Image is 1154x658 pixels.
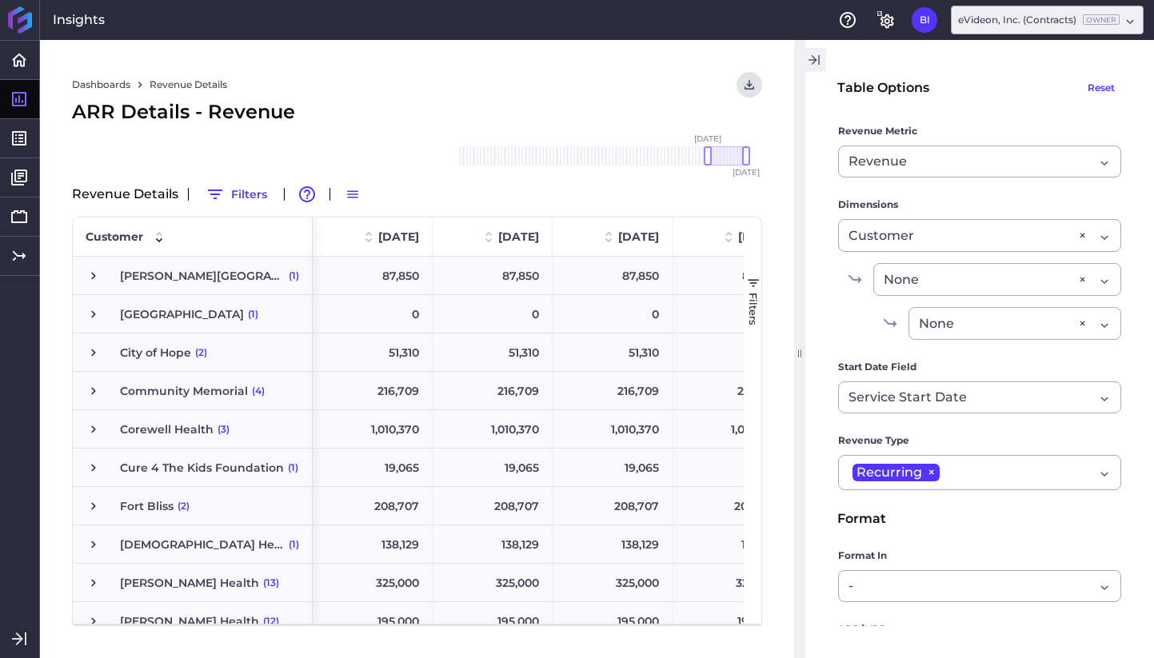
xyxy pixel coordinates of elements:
div: Dropdown select [908,307,1121,340]
div: 51,310 [553,333,673,371]
div: Press SPACE to select this row. [73,410,313,449]
div: Press SPACE to select this row. [73,372,313,410]
span: None [884,270,919,289]
span: [PERSON_NAME][GEOGRAPHIC_DATA] [120,257,285,294]
div: 51,310 [673,333,793,371]
span: [GEOGRAPHIC_DATA] [120,296,244,333]
span: Revenue Metric [838,123,917,139]
span: (1) [288,449,298,486]
div: Press SPACE to select this row. [73,257,313,295]
ins: Owner [1083,14,1120,25]
span: ARR/MRR [838,621,887,637]
span: (12) [263,603,279,640]
div: 208,707 [433,487,553,524]
div: 216,709 [433,372,553,409]
span: None [919,314,954,333]
div: Press SPACE to select this row. [73,564,313,602]
div: 19,065 [553,449,673,486]
a: Revenue Details [150,78,227,92]
span: Customer [849,226,914,245]
div: 87,850 [313,257,433,294]
div: 208,707 [673,487,793,524]
div: Press SPACE to select this row. [73,487,313,525]
span: (2) [195,334,207,371]
div: Press SPACE to select this row. [73,295,313,333]
div: 51,310 [313,333,433,371]
span: × [922,464,940,481]
div: 216,709 [553,372,673,409]
div: Revenue Details [72,181,762,207]
span: [DATE] [378,229,419,244]
div: Dropdown select [873,263,1121,296]
div: × [1079,269,1086,289]
div: Dropdown select [838,570,1121,602]
span: (1) [289,257,299,294]
div: Table Options [837,78,929,98]
div: 208,707 [553,487,673,524]
span: Community Memorial [120,373,248,409]
span: Dimensions [838,197,898,213]
div: 325,000 [433,564,553,601]
span: [PERSON_NAME] Health [120,564,259,601]
span: [DATE] [618,229,659,244]
div: 1,010,370 [313,410,433,448]
span: City of Hope [120,334,191,371]
div: × [1079,313,1086,333]
div: 195,000 [553,602,673,640]
div: 0 [673,295,793,333]
div: 195,000 [433,602,553,640]
span: Revenue [849,152,907,171]
span: [DATE] [738,229,779,244]
span: (1) [248,296,258,333]
div: 87,850 [673,257,793,294]
div: 138,129 [673,525,793,563]
div: 325,000 [553,564,673,601]
div: 138,129 [433,525,553,563]
div: 138,129 [553,525,673,563]
div: Dropdown select [838,455,1121,490]
span: [PERSON_NAME] Health [120,603,259,640]
div: 87,850 [553,257,673,294]
div: Format [837,509,1122,528]
div: 1,010,370 [673,410,793,448]
div: 138,129 [313,525,433,563]
div: 19,065 [433,449,553,486]
button: Reset [1080,72,1122,104]
span: (13) [263,564,279,601]
div: 208,707 [313,487,433,524]
div: 0 [433,295,553,333]
div: Press SPACE to select this row. [73,602,313,640]
button: User Menu [737,72,762,98]
span: [DATE] [498,229,539,244]
div: 1,010,370 [553,410,673,448]
div: 51,310 [433,333,553,371]
div: Press SPACE to select this row. [73,449,313,487]
span: Recurring [857,464,922,481]
div: ARR Details - Revenue [72,98,762,126]
div: Dropdown select [838,381,1121,413]
a: Dashboards [72,78,130,92]
div: 19,065 [313,449,433,486]
div: Press SPACE to select this row. [73,525,313,564]
div: 0 [553,295,673,333]
div: 195,000 [313,602,433,640]
span: Filters [747,293,760,325]
span: [DATE] [694,135,721,143]
span: (3) [218,411,230,448]
span: Corewell Health [120,411,214,448]
div: 0 [313,295,433,333]
span: Start Date Field [838,359,916,375]
span: Customer [86,229,143,244]
span: Fort Bliss [120,488,174,524]
div: 19,065 [673,449,793,486]
div: Dropdown select [838,219,1121,252]
div: Dropdown select [951,6,1144,34]
span: (2) [178,488,190,524]
div: 87,850 [433,257,553,294]
span: - [849,576,853,596]
div: 216,709 [313,372,433,409]
span: Revenue Type [838,433,909,449]
button: General Settings [873,7,899,33]
button: Help [835,7,861,33]
div: 195,000 [673,602,793,640]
